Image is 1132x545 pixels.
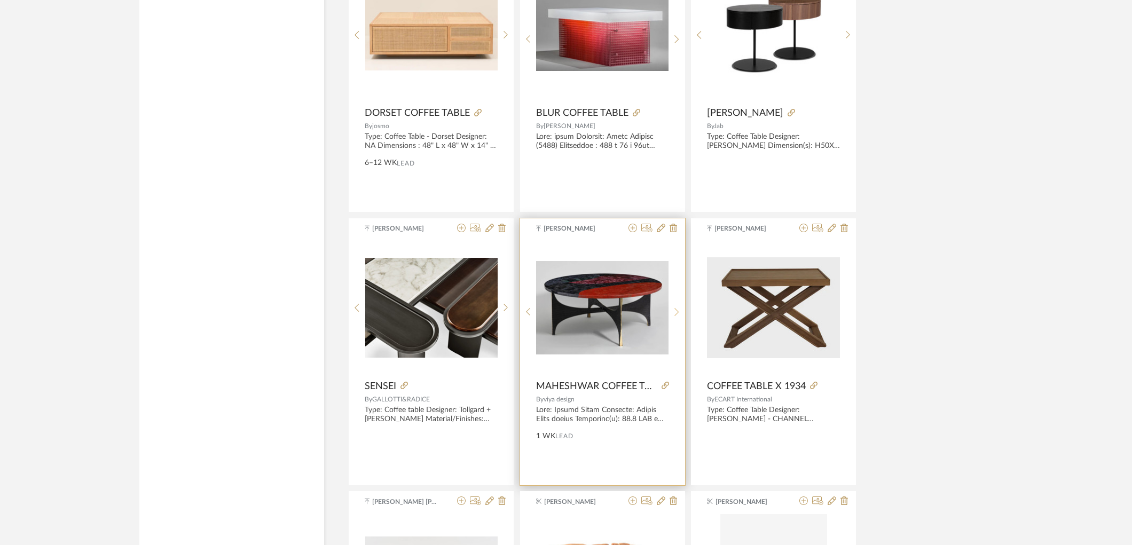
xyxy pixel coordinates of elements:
img: MAHESHWAR COFFEE TABLE [536,261,669,354]
span: 1 WK [536,431,555,442]
span: josmo [372,123,389,129]
div: Type: Coffee Table Designer: [PERSON_NAME] Dimension(s): H50X W55 X D45 Material/Finishes: Ash an... [707,132,840,151]
span: [PERSON_NAME] [716,497,783,507]
div: Lore: Ipsumd Sitam Consecte: Adipis Elits doeius Temporinc(u): 88.8 LAB e 58.4 D ma Aliquaen/Admi... [536,406,669,424]
img: SENSEI [365,258,498,357]
span: [PERSON_NAME] [714,224,782,233]
span: [PERSON_NAME] [372,224,439,233]
span: COFFEE TABLE X 1934 [707,381,806,392]
div: Type: Coffee table Designer: Tollgard + [PERSON_NAME] Material/Finishes: Marble, Glass, wood and ... [365,406,498,424]
span: By [365,396,372,402]
span: 6–12 WK [365,157,397,169]
span: BLUR COFFEE TABLE [536,107,628,119]
div: Type: Coffee Table Designer: [PERSON_NAME] - CHANNEL [PERSON_NAME](s): l.25,6 x 18,1 x 17,7 inch ... [707,406,840,424]
span: Lead [555,432,573,440]
span: ECART International [714,396,772,402]
span: By [365,123,372,129]
span: By [536,396,544,402]
div: 0 [536,241,669,375]
span: MAHESHWAR COFFEE TABLE [536,381,657,392]
span: [PERSON_NAME] [544,123,595,129]
span: [PERSON_NAME] [544,224,611,233]
div: Lore: ipsum Dolorsit: Ametc Adipisc (5488) Elitseddoe : 488 t 76 i 96ut Laboreetd/ Magnaali : Eni... [536,132,669,151]
span: Lead [397,160,415,167]
span: [PERSON_NAME] [544,497,611,507]
span: [PERSON_NAME] [PERSON_NAME] [372,497,439,507]
span: By [707,396,714,402]
span: By [707,123,714,129]
span: GALLOTTI&RADICE [372,396,430,402]
span: DORSET COFFEE TABLE [365,107,470,119]
img: COFFEE TABLE X 1934 [707,257,840,358]
span: viya design [544,396,575,402]
div: Type: Coffee Table - Dorset Designer: NA Dimensions : 48" L x 48" W x 14" H Materials/ Finishes :... [365,132,498,151]
span: Jab [714,123,724,129]
span: SENSEI [365,381,396,392]
span: By [536,123,544,129]
span: [PERSON_NAME] [707,107,783,119]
